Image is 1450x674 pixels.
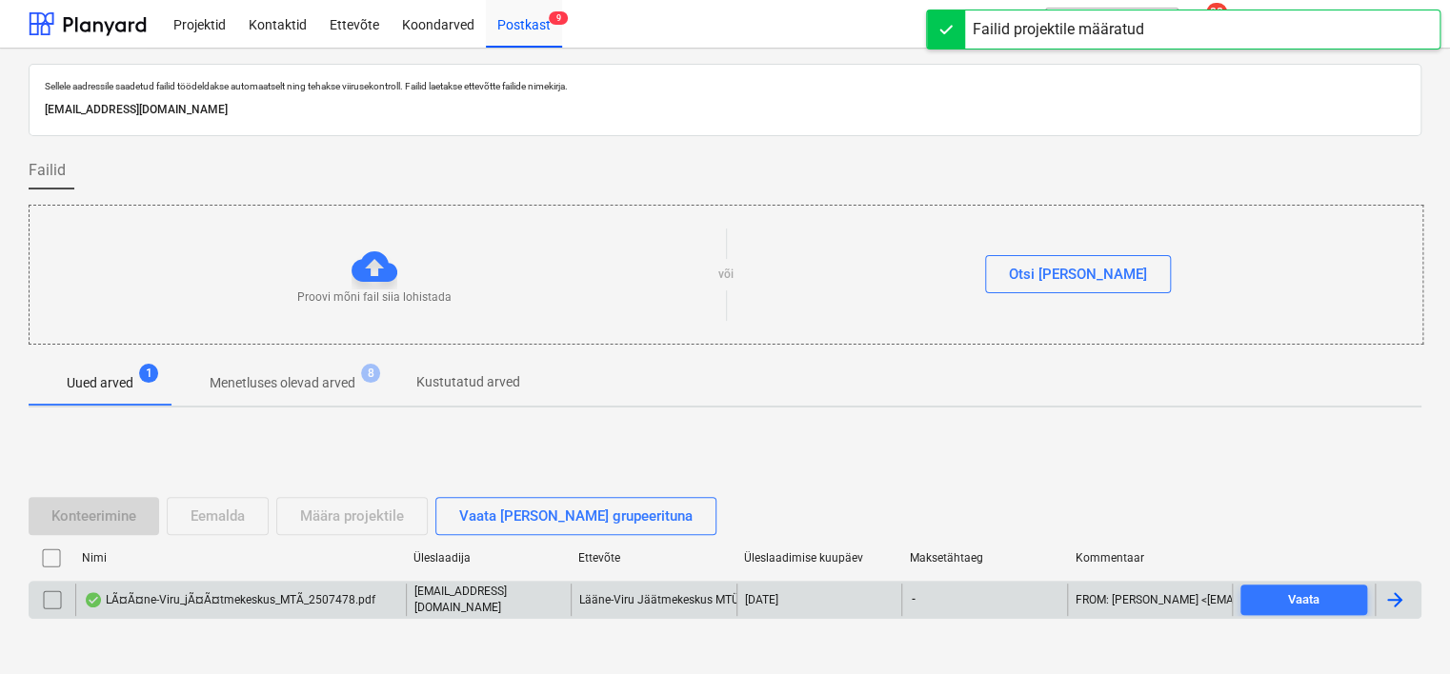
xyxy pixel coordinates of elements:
div: Nimi [82,551,397,565]
div: Andmed failist loetud [84,592,103,607]
div: Maksetähtaeg [910,551,1060,565]
span: 8 [361,364,380,383]
p: Proovi mõni fail siia lohistada [297,289,452,306]
div: Vaata [PERSON_NAME] grupeerituna [459,504,693,528]
div: Vaata [1288,589,1319,611]
span: 9 [549,11,568,25]
button: Otsi [PERSON_NAME] [985,255,1171,293]
p: [EMAIL_ADDRESS][DOMAIN_NAME] [414,584,563,616]
p: Kustutatud arved [416,372,520,392]
div: Kommentaar [1075,551,1225,565]
div: Ettevõte [578,551,729,565]
div: Üleslaadimise kuupäev [744,551,895,565]
button: Vaata [PERSON_NAME] grupeerituna [435,497,716,535]
div: LÃ¤Ã¤ne-Viru_jÃ¤Ã¤tmekeskus_MTÃ_2507478.pdf [84,592,375,607]
p: Menetluses olevad arved [210,373,355,393]
span: 1 [139,364,158,383]
div: Otsi [PERSON_NAME] [1009,262,1147,287]
button: Vaata [1240,585,1367,615]
div: Failid projektile määratud [973,18,1144,41]
p: Uued arved [67,373,133,393]
p: Sellele aadressile saadetud failid töödeldakse automaatselt ning tehakse viirusekontroll. Failid ... [45,80,1405,92]
span: Failid [29,159,66,182]
p: [EMAIL_ADDRESS][DOMAIN_NAME] [45,100,1405,120]
div: Proovi mõni fail siia lohistadavõiOtsi [PERSON_NAME] [29,205,1423,345]
div: [DATE] [745,593,778,606]
p: või [718,267,734,283]
div: Lääne-Viru Jäätmekeskus MTÜ [571,584,735,616]
span: - [910,591,917,607]
div: Üleslaadija [413,551,563,565]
